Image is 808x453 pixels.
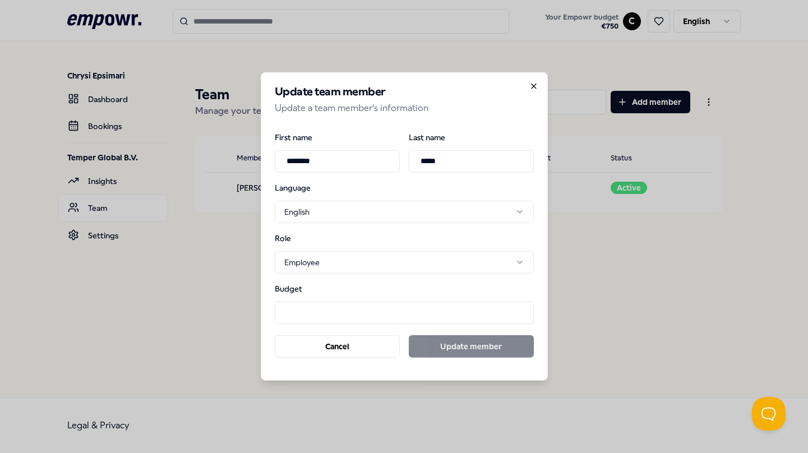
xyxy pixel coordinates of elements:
[275,285,333,293] label: Budget
[409,133,534,141] label: Last name
[275,86,534,98] h2: Update team member
[275,101,534,115] p: Update a team member's information
[275,183,333,191] label: Language
[275,335,400,358] button: Cancel
[275,234,333,242] label: Role
[275,133,400,141] label: First name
